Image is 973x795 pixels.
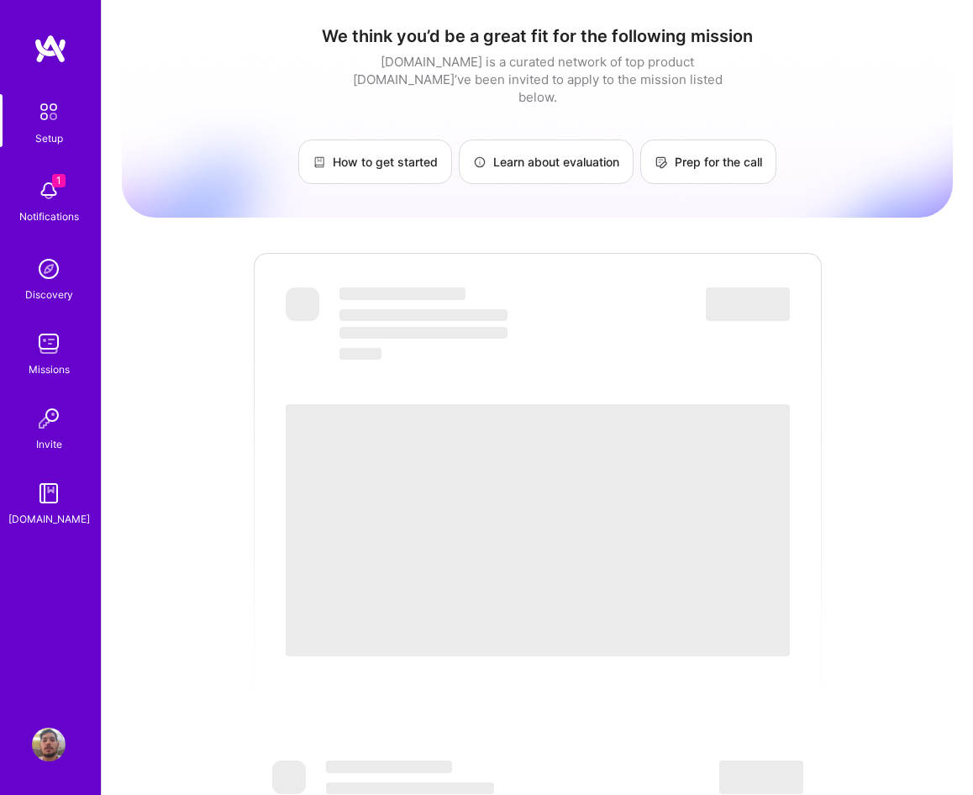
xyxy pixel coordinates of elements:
span: ‌ [272,761,306,794]
span: 1 [52,174,66,187]
div: Invite [36,435,62,453]
a: How to get started [298,140,452,184]
div: Notifications [19,208,79,225]
img: bell [32,174,66,208]
img: Prep for the call [655,155,668,169]
span: ‌ [286,287,319,321]
a: User Avatar [28,728,70,761]
span: ‌ [339,327,508,339]
h1: We think you’d be a great fit for the following mission [122,26,953,46]
img: User Avatar [32,728,66,761]
span: ‌ [339,348,381,360]
span: ‌ [706,287,790,321]
div: [DOMAIN_NAME] is a curated network of top product [DOMAIN_NAME]’ve been invited to apply to the m... [349,53,727,106]
div: Discovery [25,286,73,303]
div: Setup [35,129,63,147]
span: ‌ [339,309,508,321]
span: ‌ [326,782,494,794]
span: ‌ [339,287,465,300]
img: setup [31,94,66,129]
img: guide book [32,476,66,510]
img: Learn about evaluation [473,155,486,169]
img: discovery [32,252,66,286]
img: teamwork [32,327,66,361]
div: [DOMAIN_NAME] [8,510,90,528]
a: Learn about evaluation [459,140,634,184]
img: How to get started [313,155,326,169]
a: Prep for the call [640,140,776,184]
span: ‌ [286,404,790,656]
div: Missions [29,361,70,378]
img: Invite [32,402,66,435]
img: logo [34,34,67,64]
span: ‌ [719,761,803,794]
span: ‌ [326,761,452,773]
